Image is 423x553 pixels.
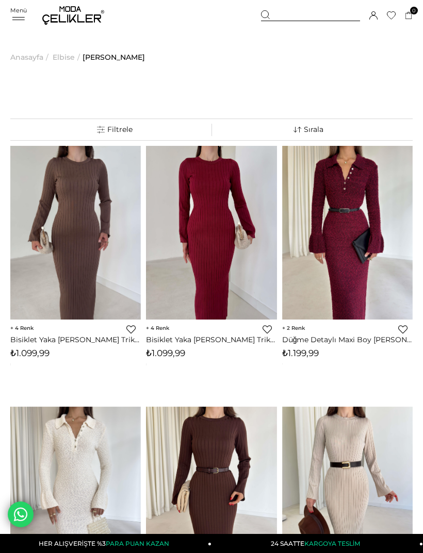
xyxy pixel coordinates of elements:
[42,6,104,25] img: logo
[10,146,141,320] img: Bisiklet Yaka Agatha Vizon Triko Kadın Elbise 26K003
[10,335,141,344] a: Bisiklet Yaka [PERSON_NAME] Triko Kadın Elbise 26K003
[410,7,418,14] span: 0
[126,325,136,334] a: Favorilere Ekle
[53,31,75,83] a: Elbise
[10,348,50,358] span: ₺1.099,99
[146,146,276,320] img: Bisiklet Yaka Agatha Bordo Triko Kadın Elbise 26K003
[146,348,185,358] span: ₺1.099,99
[10,31,43,83] a: Anasayfa
[282,335,413,344] a: Düğme Detaylı Maxi Boy [PERSON_NAME] Kadın Elbise 26K021
[282,325,305,331] span: 2
[282,348,319,358] span: ₺1.199,99
[10,325,34,331] span: 4
[10,363,11,364] img: png;base64,iVBORw0KGgoAAAANSUhEUgAAAAEAAAABCAYAAAAfFcSJAAAAAXNSR0IArs4c6QAAAA1JREFUGFdjePfu3X8ACW...
[10,364,11,365] img: png;base64,iVBORw0KGgoAAAANSUhEUgAAAAEAAAABCAYAAAAfFcSJAAAAAXNSR0IArs4c6QAAAA1JREFUGFdjePfu3X8ACW...
[146,325,169,331] span: 4
[10,7,27,14] span: Menü
[263,325,272,334] a: Favorilere Ekle
[83,31,145,83] a: [PERSON_NAME]
[106,540,169,547] span: PARA PUAN KAZAN
[18,119,211,140] a: Filtreleme
[53,31,83,83] li: >
[10,31,51,83] li: >
[304,540,360,547] span: KARGOYA TESLİM
[282,146,413,320] img: Düğme Detaylı Maxi Boy Lisa Bordo Kadın Elbise 26K021
[405,12,413,20] a: 0
[398,325,408,334] a: Favorilere Ekle
[146,335,276,344] a: Bisiklet Yaka [PERSON_NAME] Triko Kadın Elbise 26K003
[211,534,423,553] a: 24 SAATTEKARGOYA TESLİM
